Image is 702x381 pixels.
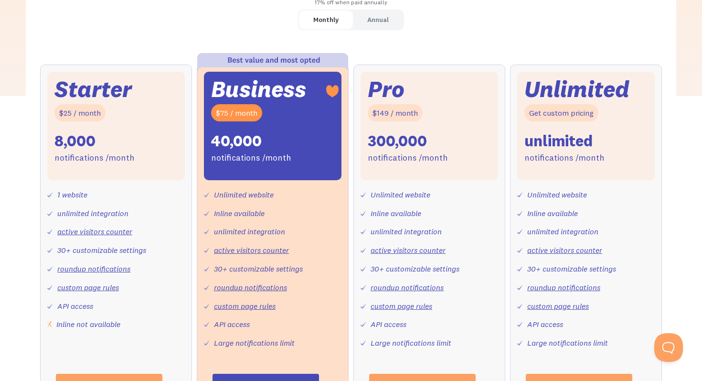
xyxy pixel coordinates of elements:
[371,188,430,202] div: Unlimited website
[54,151,135,165] div: notifications /month
[57,283,119,292] a: custom page rules
[368,79,404,99] div: Pro
[371,262,459,276] div: 30+ customizable settings
[368,151,448,165] div: notifications /month
[371,225,442,239] div: unlimited integration
[527,188,587,202] div: Unlimited website
[524,79,629,99] div: Unlimited
[54,104,106,122] div: $25 / month
[527,301,589,311] a: custom page rules
[527,262,616,276] div: 30+ customizable settings
[313,13,339,27] div: Monthly
[368,104,423,122] div: $149 / month
[371,245,446,255] a: active visitors counter
[368,131,427,151] div: 300,000
[57,299,93,313] div: API access
[54,79,132,99] div: Starter
[57,243,146,257] div: 30+ customizable settings
[371,317,406,331] div: API access
[214,336,295,350] div: Large notifications limit
[654,333,683,362] iframe: Toggle Customer Support
[527,225,598,239] div: unlimited integration
[214,245,289,255] a: active visitors counter
[527,336,608,350] div: Large notifications limit
[214,283,287,292] a: roundup notifications
[371,301,432,311] a: custom page rules
[57,188,87,202] div: 1 website
[214,225,285,239] div: unlimited integration
[54,131,96,151] div: 8,000
[371,336,451,350] div: Large notifications limit
[214,188,274,202] div: Unlimited website
[527,317,563,331] div: API access
[211,151,291,165] div: notifications /month
[211,131,262,151] div: 40,000
[211,79,306,99] div: Business
[57,264,130,273] a: roundup notifications
[214,262,303,276] div: 30+ customizable settings
[524,151,605,165] div: notifications /month
[214,317,250,331] div: API access
[527,283,600,292] a: roundup notifications
[57,227,132,236] a: active visitors counter
[214,301,276,311] a: custom page rules
[367,13,389,27] div: Annual
[527,207,578,220] div: Inline available
[371,283,444,292] a: roundup notifications
[524,131,593,151] div: unlimited
[214,207,265,220] div: Inline available
[211,104,262,122] div: $75 / month
[371,207,421,220] div: Inline available
[57,207,128,220] div: unlimited integration
[56,317,120,331] div: Inline not available
[524,104,598,122] div: Get custom pricing
[527,245,602,255] a: active visitors counter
